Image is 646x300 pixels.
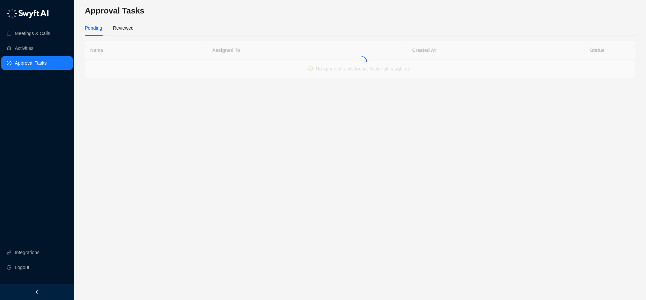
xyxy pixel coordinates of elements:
h3: Approval Tasks [85,5,635,16]
a: Approval Tasks [15,56,47,70]
span: logout [7,265,11,270]
span: Logout [15,261,29,274]
a: Activities [15,41,33,55]
div: Pending [85,24,102,32]
span: left [35,290,39,294]
a: Meetings & Calls [15,27,50,40]
img: logo-05li4sbe.png [7,8,49,19]
div: Reviewed [113,24,133,32]
span: loading [354,54,369,68]
a: Integrations [15,246,39,259]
